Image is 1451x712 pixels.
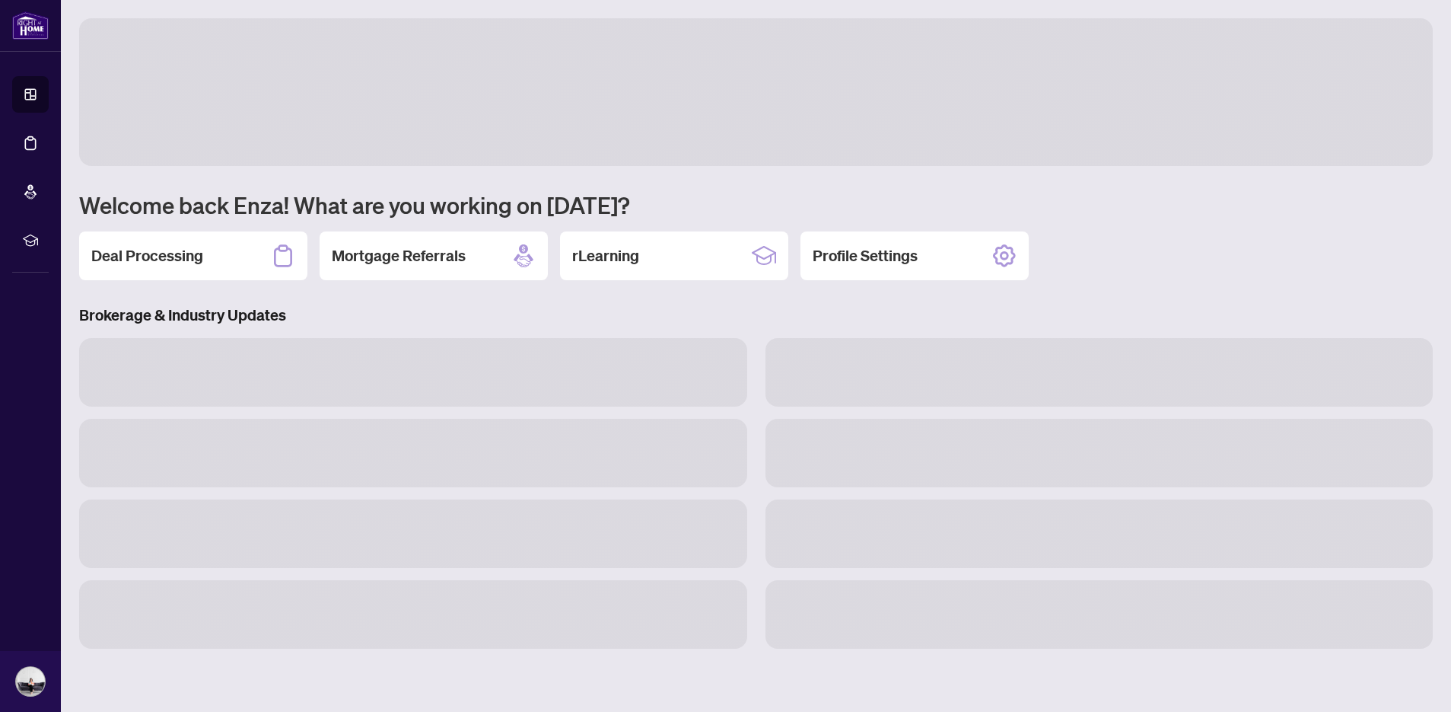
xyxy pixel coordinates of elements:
[79,190,1433,219] h1: Welcome back Enza! What are you working on [DATE]?
[332,245,466,267] h2: Mortgage Referrals
[813,245,918,267] h2: Profile Settings
[12,11,49,40] img: logo
[79,305,1433,326] h3: Brokerage & Industry Updates
[16,667,45,696] img: Profile Icon
[91,245,203,267] h2: Deal Processing
[572,245,639,267] h2: rLearning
